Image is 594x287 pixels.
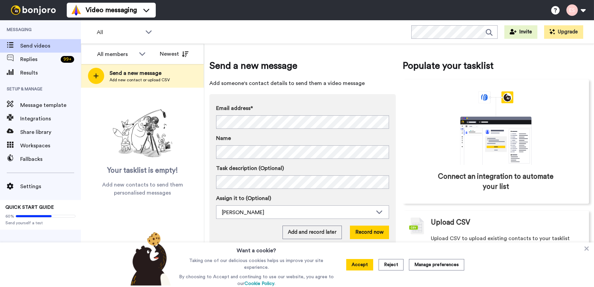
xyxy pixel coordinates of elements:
label: Task description (Optional) [216,164,389,172]
span: Workspaces [20,142,81,150]
p: Taking one of our delicious cookies helps us improve your site experience. [177,257,335,271]
img: ready-set-action.png [109,107,176,161]
span: Upload CSV [431,218,470,228]
span: Integrations [20,115,81,123]
span: Fallbacks [20,155,81,163]
div: All members [97,50,136,58]
span: 60% [5,213,14,219]
span: Message template [20,101,81,109]
span: Your tasklist is empty! [107,166,178,176]
span: Send a new message [110,69,170,77]
span: Send yourself a test [5,220,76,226]
button: Newest [155,47,194,61]
img: csv-grey.png [409,218,424,234]
span: Results [20,69,81,77]
div: animation [445,91,546,165]
img: bear-with-cookie.png [124,232,174,286]
span: Add new contact or upload CSV [110,77,170,83]
span: Send videos [20,42,81,50]
span: Upload CSV to upload existing contacts to your tasklist [431,234,570,242]
div: 99 + [61,56,74,63]
a: Cookie Policy [244,281,274,286]
span: Populate your tasklist [403,59,589,73]
span: Add someone's contact details to send them a video message [209,79,396,87]
span: Add new contacts to send them personalised messages [91,181,194,197]
span: Replies [20,55,58,63]
span: Settings [20,182,81,191]
button: Record now [350,226,389,239]
button: Upgrade [544,25,583,39]
span: Share library [20,128,81,136]
span: QUICK START GUIDE [5,205,54,210]
span: Send a new message [209,59,396,73]
span: Connect an integration to automate your list [431,172,560,192]
label: Assign it to (Optional) [216,194,389,202]
span: Name [216,134,231,142]
div: [PERSON_NAME] [222,208,373,217]
h3: Want a cookie? [237,242,276,255]
span: Video messaging [86,5,137,15]
button: Reject [379,259,404,270]
p: By choosing to Accept and continuing to use our website, you agree to our . [177,274,335,287]
button: Manage preferences [409,259,464,270]
button: Invite [504,25,537,39]
button: Add and record later [283,226,342,239]
span: All [97,28,142,36]
img: vm-color.svg [71,5,82,16]
button: Accept [346,259,373,270]
img: bj-logo-header-white.svg [8,5,59,15]
label: Email address* [216,104,389,112]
